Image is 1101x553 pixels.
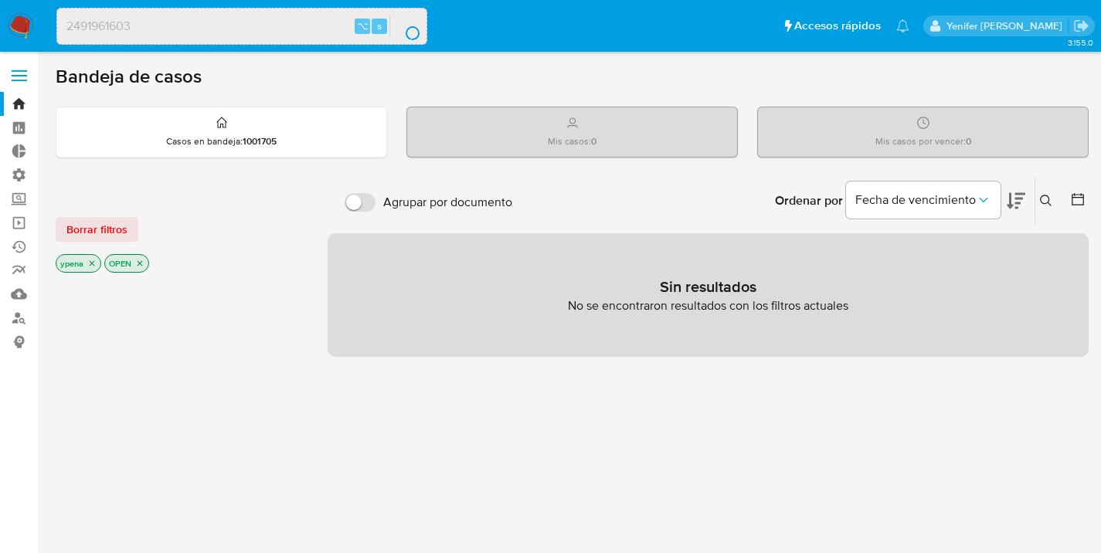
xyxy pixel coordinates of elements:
[794,18,881,34] span: Accesos rápidos
[946,19,1068,33] p: yenifer.pena@mercadolibre.com
[57,16,426,36] input: Buscar usuario o caso...
[377,19,382,33] span: s
[389,15,421,37] button: search-icon
[357,19,369,33] span: ⌥
[1073,18,1089,34] a: Salir
[896,19,909,32] a: Notificaciones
